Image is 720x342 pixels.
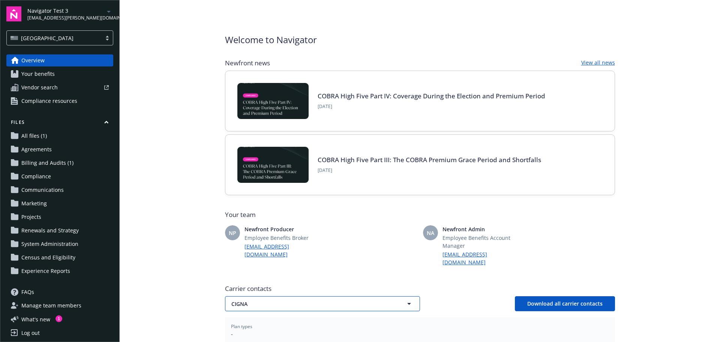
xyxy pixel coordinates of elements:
span: Employee Benefits Account Manager [442,234,516,250]
a: FAQs [6,286,113,298]
img: BLOG-Card Image - Compliance - COBRA High Five Pt 3 - 09-03-25.jpg [237,147,309,183]
a: Vendor search [6,81,113,93]
a: Experience Reports [6,265,113,277]
span: FAQs [21,286,34,298]
a: COBRA High Five Part III: The COBRA Premium Grace Period and Shortfalls [318,155,541,164]
span: Marketing [21,197,47,209]
a: Census and Eligibility [6,252,113,264]
span: NP [229,229,236,237]
button: What's new1 [6,315,62,323]
span: CIGNA [231,300,387,308]
a: Compliance [6,170,113,182]
a: [EMAIL_ADDRESS][DOMAIN_NAME] [244,243,318,258]
span: [EMAIL_ADDRESS][PERSON_NAME][DOMAIN_NAME] [27,15,104,21]
span: Your team [225,210,615,219]
a: Compliance resources [6,95,113,107]
a: All files (1) [6,130,113,142]
span: Agreements [21,143,52,155]
a: Your benefits [6,68,113,80]
span: Download all carrier contacts [527,300,603,307]
div: 1 [55,315,62,322]
a: View all news [581,59,615,68]
a: Marketing [6,197,113,209]
span: Carrier contacts [225,284,615,293]
span: - [231,330,609,338]
a: Manage team members [6,300,113,312]
span: Projects [21,211,41,223]
span: System Administration [21,238,78,250]
a: Renewals and Strategy [6,224,113,237]
span: Compliance [21,170,51,182]
a: Overview [6,54,113,66]
span: [GEOGRAPHIC_DATA] [21,34,73,42]
span: Welcome to Navigator [225,33,317,47]
span: Communications [21,184,64,196]
span: Plan types [231,323,609,330]
button: Download all carrier contacts [515,296,615,311]
span: Manage team members [21,300,81,312]
span: Experience Reports [21,265,70,277]
a: System Administration [6,238,113,250]
button: Files [6,119,113,128]
a: arrowDropDown [104,7,113,16]
a: [EMAIL_ADDRESS][DOMAIN_NAME] [442,250,516,266]
span: Employee Benefits Broker [244,234,318,242]
button: CIGNA [225,296,420,311]
span: [DATE] [318,103,545,110]
a: Agreements [6,143,113,155]
span: Your benefits [21,68,55,80]
span: Overview [21,54,45,66]
span: Newfront Admin [442,225,516,233]
span: [GEOGRAPHIC_DATA] [10,34,98,42]
span: All files (1) [21,130,47,142]
span: Newfront news [225,59,270,68]
img: navigator-logo.svg [6,6,21,21]
span: Billing and Audits (1) [21,157,73,169]
a: Billing and Audits (1) [6,157,113,169]
button: Navigator Test 3[EMAIL_ADDRESS][PERSON_NAME][DOMAIN_NAME]arrowDropDown [27,6,113,21]
span: NA [427,229,434,237]
a: Projects [6,211,113,223]
a: COBRA High Five Part IV: Coverage During the Election and Premium Period [318,92,545,100]
span: Navigator Test 3 [27,7,104,15]
img: BLOG-Card Image - Compliance - COBRA High Five Pt 4 - 09-04-25.jpg [237,83,309,119]
div: Log out [21,327,40,339]
span: Renewals and Strategy [21,224,79,237]
span: What ' s new [21,315,50,323]
span: Compliance resources [21,95,77,107]
a: Communications [6,184,113,196]
span: Vendor search [21,81,58,93]
span: Census and Eligibility [21,252,75,264]
span: [DATE] [318,167,541,174]
span: Newfront Producer [244,225,318,233]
